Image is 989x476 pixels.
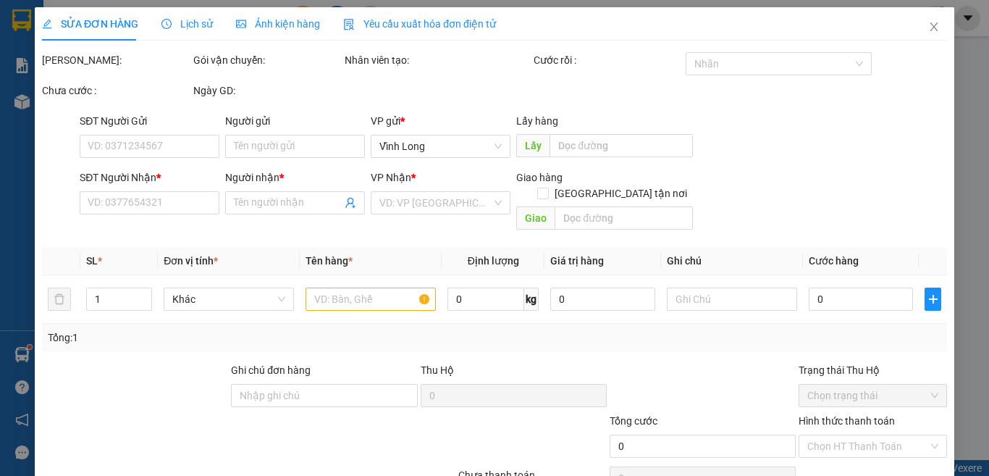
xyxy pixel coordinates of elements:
span: Cước hàng [809,255,859,267]
span: SL [86,255,98,267]
span: Ảnh kiện hàng [236,18,320,30]
span: Giá trị hàng [550,255,604,267]
input: VD: Bàn, Ghế [306,288,436,311]
span: Chọn trạng thái [807,385,938,406]
div: VP gửi [371,113,510,129]
th: Ghi chú [661,247,803,275]
div: [PERSON_NAME]: [42,52,190,68]
span: Đơn vị tính [164,255,218,267]
label: Ghi chú đơn hàng [231,364,311,376]
span: SỬA ĐƠN HÀNG [42,18,138,30]
span: plus [925,293,940,305]
div: Tổng: 1 [48,330,383,346]
button: delete [48,288,71,311]
span: Khác [172,288,285,310]
span: Lịch sử [161,18,213,30]
span: kg [524,288,539,311]
span: edit [42,19,52,29]
div: Nhân viên tạo: [345,52,531,68]
input: Dọc đường [550,134,692,157]
span: Tổng cước [610,415,657,427]
span: close [928,21,940,33]
div: Trạng thái Thu Hộ [799,362,947,378]
span: Thu Hộ [420,364,453,376]
button: Close [914,7,954,48]
span: Giao hàng [516,172,563,183]
input: Dọc đường [555,206,692,230]
label: Hình thức thanh toán [799,415,895,427]
div: Ngày GD: [193,83,342,99]
span: Giao [516,206,555,230]
div: Cước rồi : [534,52,682,68]
img: icon [343,19,355,30]
input: Ghi chú đơn hàng [231,384,417,407]
span: clock-circle [161,19,172,29]
span: Lấy hàng [516,115,558,127]
span: Vĩnh Long [379,135,502,157]
input: Ghi Chú [667,288,797,311]
span: picture [236,19,246,29]
span: Định lượng [467,255,518,267]
span: VP Nhận [371,172,411,183]
div: SĐT Người Gửi [80,113,219,129]
div: SĐT Người Nhận [80,170,219,185]
div: Gói vận chuyển: [193,52,342,68]
span: Yêu cầu xuất hóa đơn điện tử [343,18,496,30]
span: [GEOGRAPHIC_DATA] tận nơi [548,185,692,201]
span: Lấy [516,134,550,157]
div: Người gửi [225,113,365,129]
button: plus [925,288,941,311]
div: Chưa cước : [42,83,190,99]
span: user-add [345,197,356,209]
div: Người nhận [225,170,365,185]
span: Tên hàng [306,255,353,267]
